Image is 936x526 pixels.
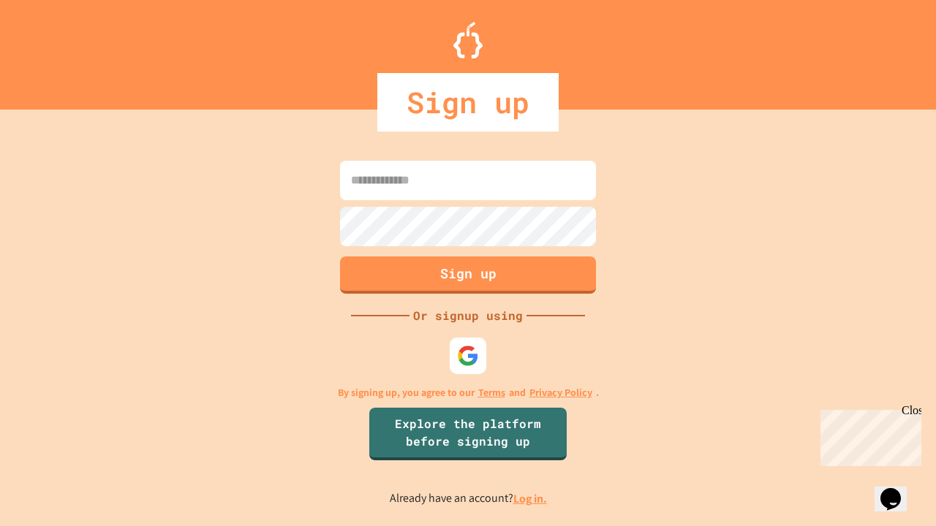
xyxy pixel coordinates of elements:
[875,468,921,511] iframe: chat widget
[338,385,599,400] p: By signing up, you agree to our and .
[340,256,596,294] button: Sign up
[478,385,505,400] a: Terms
[513,491,547,506] a: Log in.
[409,307,526,324] div: Or signup using
[390,489,547,508] p: Already have an account?
[453,22,483,58] img: Logo.svg
[529,385,592,400] a: Privacy Policy
[457,345,479,367] img: google-icon.svg
[815,404,921,466] iframe: chat widget
[6,6,101,93] div: Chat with us now!Close
[377,73,559,131] div: Sign up
[369,408,567,460] a: Explore the platform before signing up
